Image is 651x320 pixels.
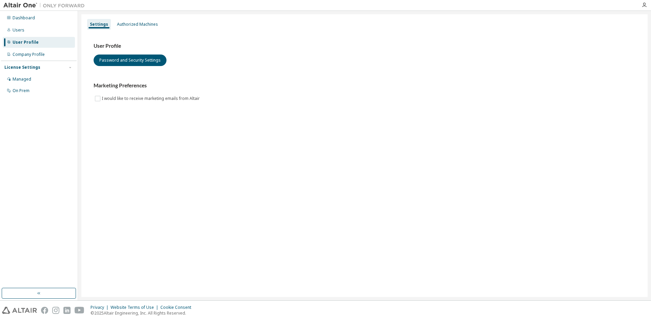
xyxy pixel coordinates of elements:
div: Cookie Consent [160,305,195,310]
div: Company Profile [13,52,45,57]
div: User Profile [13,40,39,45]
div: License Settings [4,65,40,70]
div: Authorized Machines [117,22,158,27]
button: Password and Security Settings [94,55,166,66]
div: Users [13,27,24,33]
div: Dashboard [13,15,35,21]
label: I would like to receive marketing emails from Altair [102,94,201,103]
img: linkedin.svg [63,307,71,314]
h3: Marketing Preferences [94,82,635,89]
img: altair_logo.svg [2,307,37,314]
div: Privacy [91,305,111,310]
div: Website Terms of Use [111,305,160,310]
img: instagram.svg [52,307,59,314]
div: Settings [90,22,108,27]
h3: User Profile [94,43,635,49]
img: youtube.svg [75,307,84,314]
p: © 2025 Altair Engineering, Inc. All Rights Reserved. [91,310,195,316]
img: facebook.svg [41,307,48,314]
div: On Prem [13,88,29,93]
img: Altair One [3,2,88,9]
div: Managed [13,77,31,82]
